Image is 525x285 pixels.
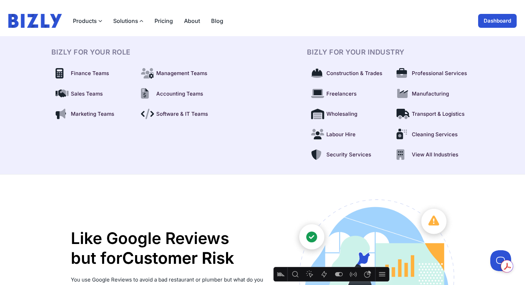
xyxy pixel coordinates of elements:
a: About [184,17,200,25]
a: Dashboard [478,14,517,28]
a: Software & IT Teams [137,106,218,122]
a: View All Industries [392,147,474,163]
button: Solutions [113,17,143,25]
h3: BIZLY For Your Industry [307,47,474,57]
span: Sales Teams [71,90,103,98]
a: Management Teams [137,65,218,82]
li: Customer Risk [122,248,234,268]
span: Manufacturing [412,90,449,98]
a: Transport & Logistics [392,106,474,122]
h3: BIZLY For Your Role [51,47,218,57]
span: View All Industries [412,151,458,159]
iframe: Toggle Customer Support [490,250,511,271]
a: Security Services [307,147,388,163]
a: Marketing Teams [51,106,133,122]
span: Management Teams [156,70,207,78]
span: Software & IT Teams [156,110,208,118]
a: Wholesaling [307,106,388,122]
a: Labour Hire [307,127,388,143]
span: Security Services [326,151,371,159]
a: Manufacturing [392,86,474,102]
span: Professional Services [412,70,467,78]
span: Transport & Logistics [412,110,465,118]
h1: Like Google Reviews but for [71,228,270,268]
span: Marketing Teams [71,110,114,118]
span: Finance Teams [71,70,109,78]
span: Wholesaling [326,110,357,118]
a: Cleaning Services [392,127,474,143]
a: Blog [211,17,223,25]
a: Construction & Trades [307,65,388,82]
span: Freelancers [326,90,357,98]
a: Finance Teams [51,65,133,82]
span: Accounting Teams [156,90,203,98]
a: Freelancers [307,86,388,102]
a: Accounting Teams [137,86,218,102]
span: Cleaning Services [412,131,458,139]
span: Construction & Trades [326,70,382,78]
a: Professional Services [392,65,474,82]
button: Products [73,17,102,25]
span: Labour Hire [326,131,356,139]
a: Pricing [155,17,173,25]
a: Sales Teams [51,86,133,102]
